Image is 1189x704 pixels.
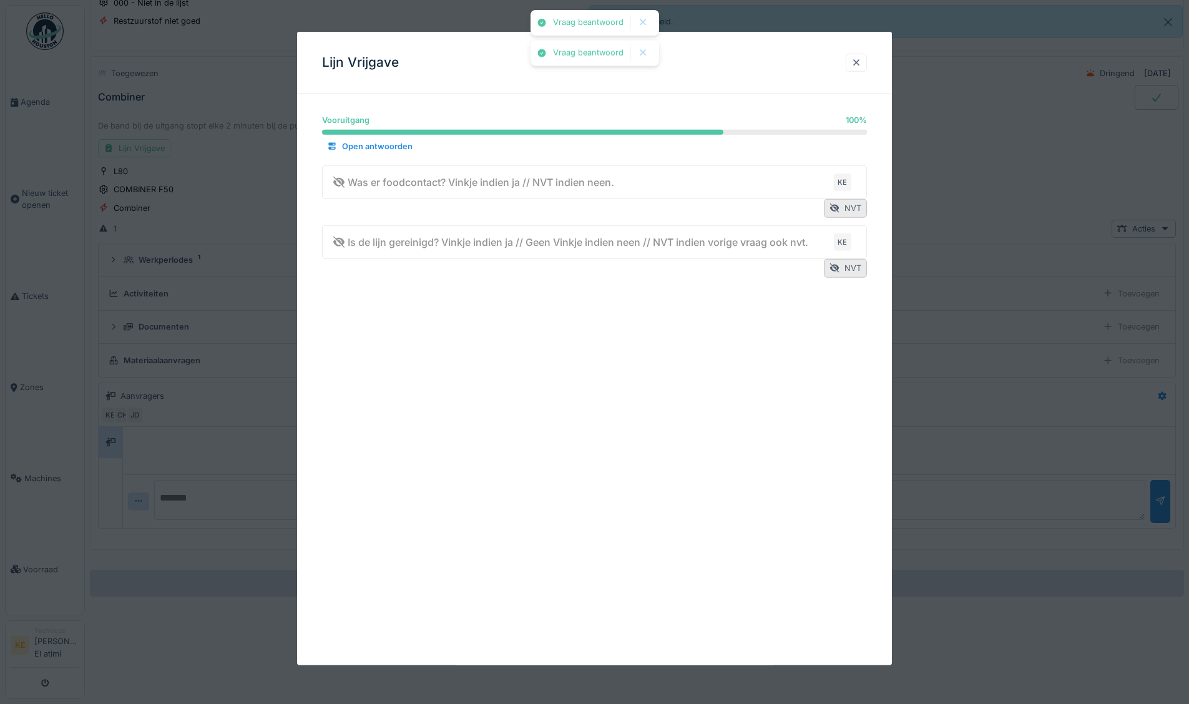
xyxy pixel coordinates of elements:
div: KE [834,174,851,191]
div: Is de lijn gereinigd? Vinkje indien ja // Geen Vinkje indien neen // NVT indien vorige vraag ook ... [333,235,808,250]
div: Vooruitgang [322,114,369,126]
div: Vraag beantwoord [553,48,624,59]
div: KE [834,233,851,251]
h3: Lijn Vrijgave [322,55,399,71]
summary: Was er foodcontact? Vinkje indien ja // NVT indien neen.KE [328,170,861,193]
div: 100 % [846,114,867,126]
div: NVT [824,199,867,217]
div: Open antwoorden [322,138,418,155]
progress: 100 % [322,130,867,135]
div: Vraag beantwoord [553,17,624,28]
div: Was er foodcontact? Vinkje indien ja // NVT indien neen. [333,175,614,190]
summary: Is de lijn gereinigd? Vinkje indien ja // Geen Vinkje indien neen // NVT indien vorige vraag ook ... [328,230,861,253]
div: NVT [824,259,867,277]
